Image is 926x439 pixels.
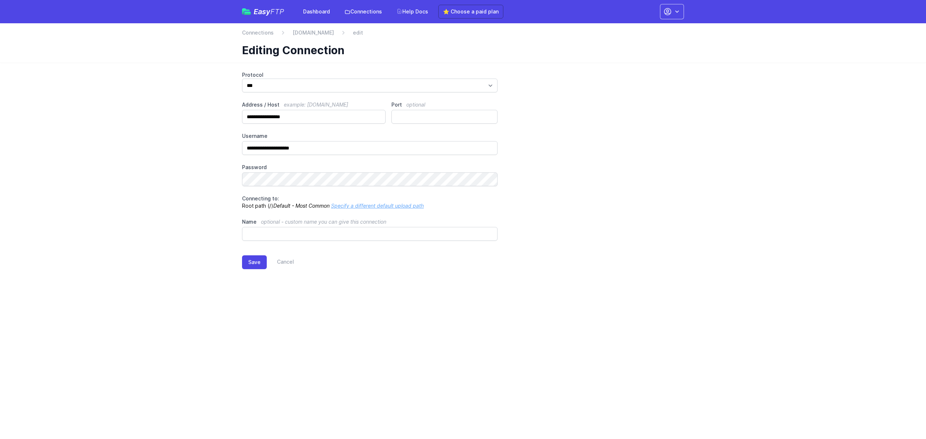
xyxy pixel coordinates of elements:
label: Name [242,218,498,226]
img: easyftp_logo.png [242,8,251,15]
span: example: [DOMAIN_NAME] [284,101,348,108]
label: Protocol [242,71,498,79]
i: Default - Most Common [273,203,330,209]
h1: Editing Connection [242,44,678,57]
a: Help Docs [392,5,432,18]
label: Address / Host [242,101,386,108]
nav: Breadcrumb [242,29,684,41]
span: edit [353,29,363,36]
button: Save [242,255,267,269]
a: Connections [242,29,274,36]
p: Root path (/) [242,195,498,209]
label: Password [242,164,498,171]
span: optional [406,101,425,108]
label: Port [391,101,498,108]
a: Dashboard [299,5,334,18]
span: optional - custom name you can give this connection [261,219,386,225]
a: Specify a different default upload path [331,203,424,209]
span: FTP [270,7,284,16]
a: EasyFTP [242,8,284,15]
a: ⭐ Choose a paid plan [438,5,503,19]
span: Easy [254,8,284,15]
label: Username [242,132,498,140]
a: Connections [340,5,386,18]
a: [DOMAIN_NAME] [293,29,334,36]
span: Connecting to: [242,195,279,201]
a: Cancel [267,255,294,269]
